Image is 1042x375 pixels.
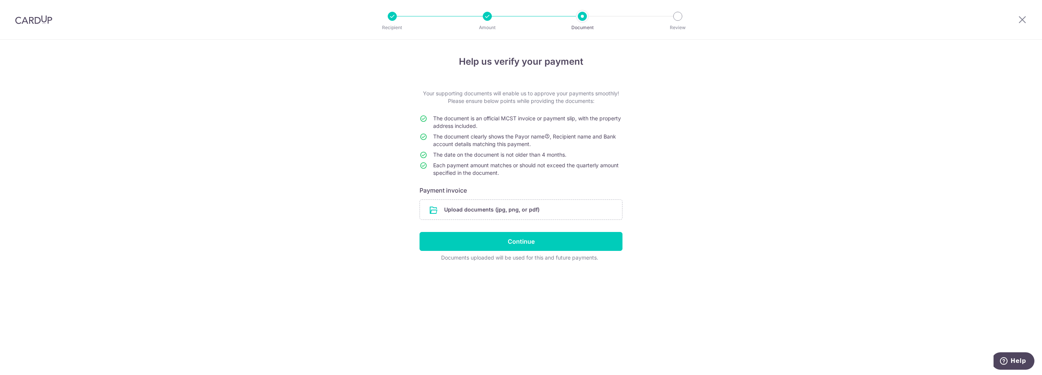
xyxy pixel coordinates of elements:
p: Amount [459,24,515,31]
span: Each payment amount matches or should not exceed the quarterly amount specified in the document. [433,162,619,176]
p: Recipient [364,24,420,31]
h4: Help us verify your payment [420,55,622,68]
input: Continue [420,232,622,251]
p: Your supporting documents will enable us to approve your payments smoothly! Please ensure below p... [420,90,622,105]
img: CardUp [15,15,52,24]
div: Documents uploaded will be used for this and future payments. [420,254,619,261]
iframe: Opens a widget where you can find more information [994,352,1034,371]
span: The date on the document is not older than 4 months. [433,151,566,158]
span: The document is an official MCST invoice or payment slip, with the property address included. [433,115,621,129]
h6: Payment invoice [420,186,622,195]
p: Document [554,24,610,31]
span: The document clearly shows the Payor name , Recipient name and Bank account details matching this... [433,133,616,147]
div: Upload documents (jpg, png, or pdf) [420,199,622,220]
p: Review [650,24,706,31]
